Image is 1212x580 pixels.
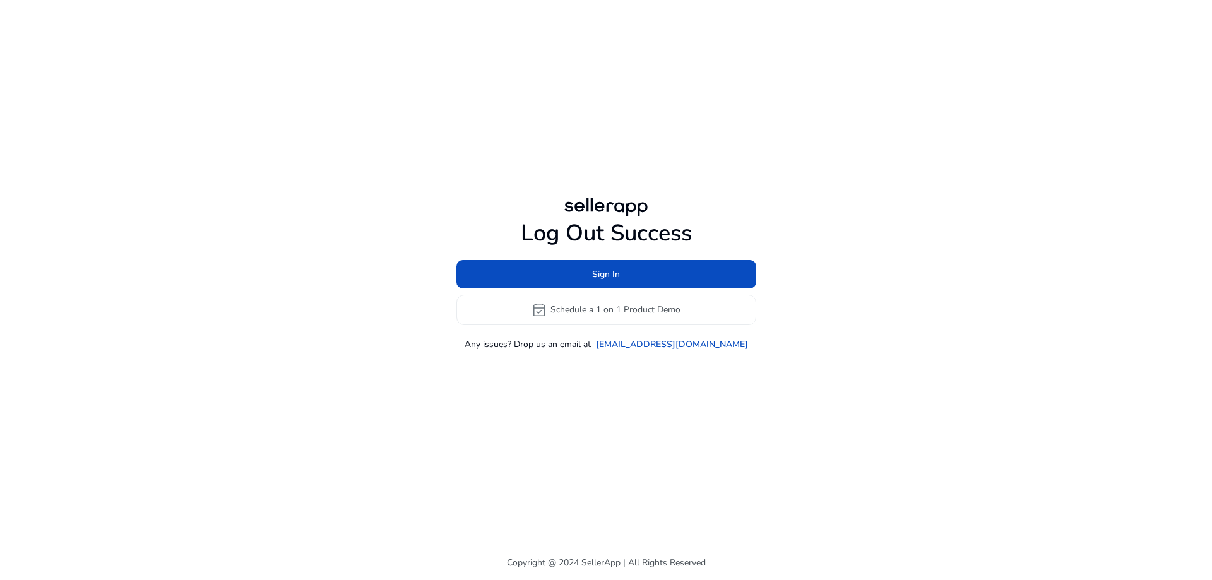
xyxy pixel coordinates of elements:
a: [EMAIL_ADDRESS][DOMAIN_NAME] [596,338,748,351]
p: Any issues? Drop us an email at [465,338,591,351]
span: Sign In [592,268,620,281]
h1: Log Out Success [456,220,756,247]
button: event_availableSchedule a 1 on 1 Product Demo [456,295,756,325]
span: event_available [532,302,547,317]
button: Sign In [456,260,756,288]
